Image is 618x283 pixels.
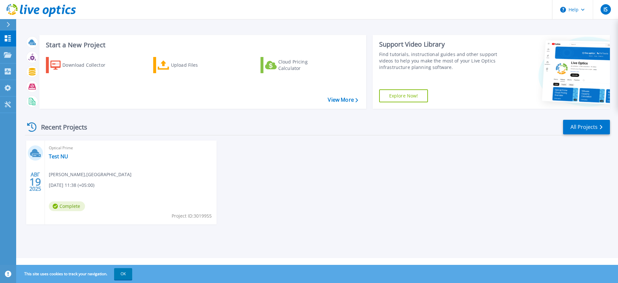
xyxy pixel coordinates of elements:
div: Support Video Library [379,40,500,49]
a: Explore Now! [379,89,428,102]
span: [DATE] 11:38 (+05:00) [49,182,94,189]
span: IS [603,7,608,12]
span: [PERSON_NAME] , [GEOGRAPHIC_DATA] [49,171,132,178]
h3: Start a New Project [46,41,358,49]
span: This site uses cookies to track your navigation. [18,268,132,280]
span: Complete [49,201,85,211]
span: Project ID: 3019955 [172,212,212,220]
div: Find tutorials, instructional guides and other support videos to help you make the most of your L... [379,51,500,71]
button: OK [114,268,132,280]
a: View More [328,97,358,103]
span: 19 [29,179,41,185]
a: Upload Files [153,57,225,73]
div: Cloud Pricing Calculator [278,59,330,72]
a: Test NU [49,153,68,160]
a: All Projects [563,120,610,134]
div: Recent Projects [25,119,96,135]
a: Cloud Pricing Calculator [261,57,333,73]
div: АВГ 2025 [29,170,41,194]
div: Upload Files [171,59,223,72]
span: Optical Prime [49,144,213,152]
div: Download Collector [62,59,114,72]
a: Download Collector [46,57,118,73]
